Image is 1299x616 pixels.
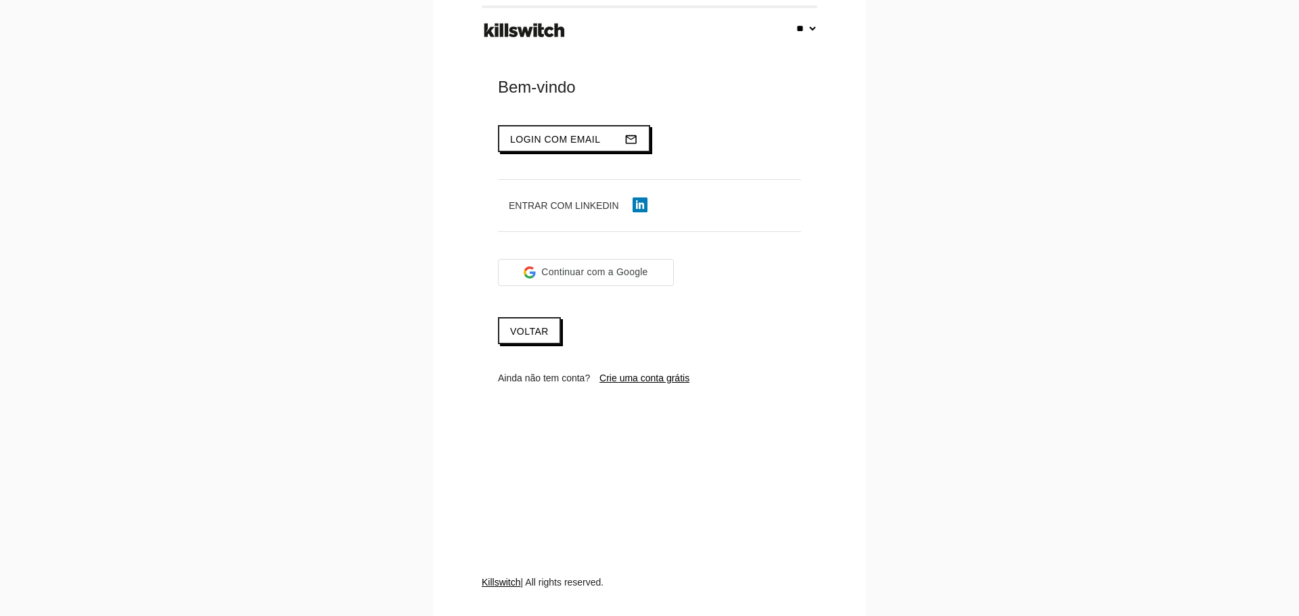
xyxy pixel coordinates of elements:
[509,200,619,211] span: Entrar com LinkedIn
[624,126,638,152] i: mail_outline
[541,265,647,279] span: Continuar com a Google
[481,18,568,43] img: ks-logo-black-footer.png
[498,193,658,218] button: Entrar com LinkedIn
[498,125,650,152] button: Login com emailmail_outline
[633,197,647,212] img: linkedin-icon.png
[498,373,590,383] span: Ainda não tem conta?
[498,317,561,344] a: Voltar
[498,76,801,98] div: Bem-vindo
[599,373,689,383] a: Crie uma conta grátis
[482,577,521,588] a: Killswitch
[498,259,674,286] div: Continuar com a Google
[510,134,601,145] span: Login com email
[482,575,817,616] div: | All rights reserved.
